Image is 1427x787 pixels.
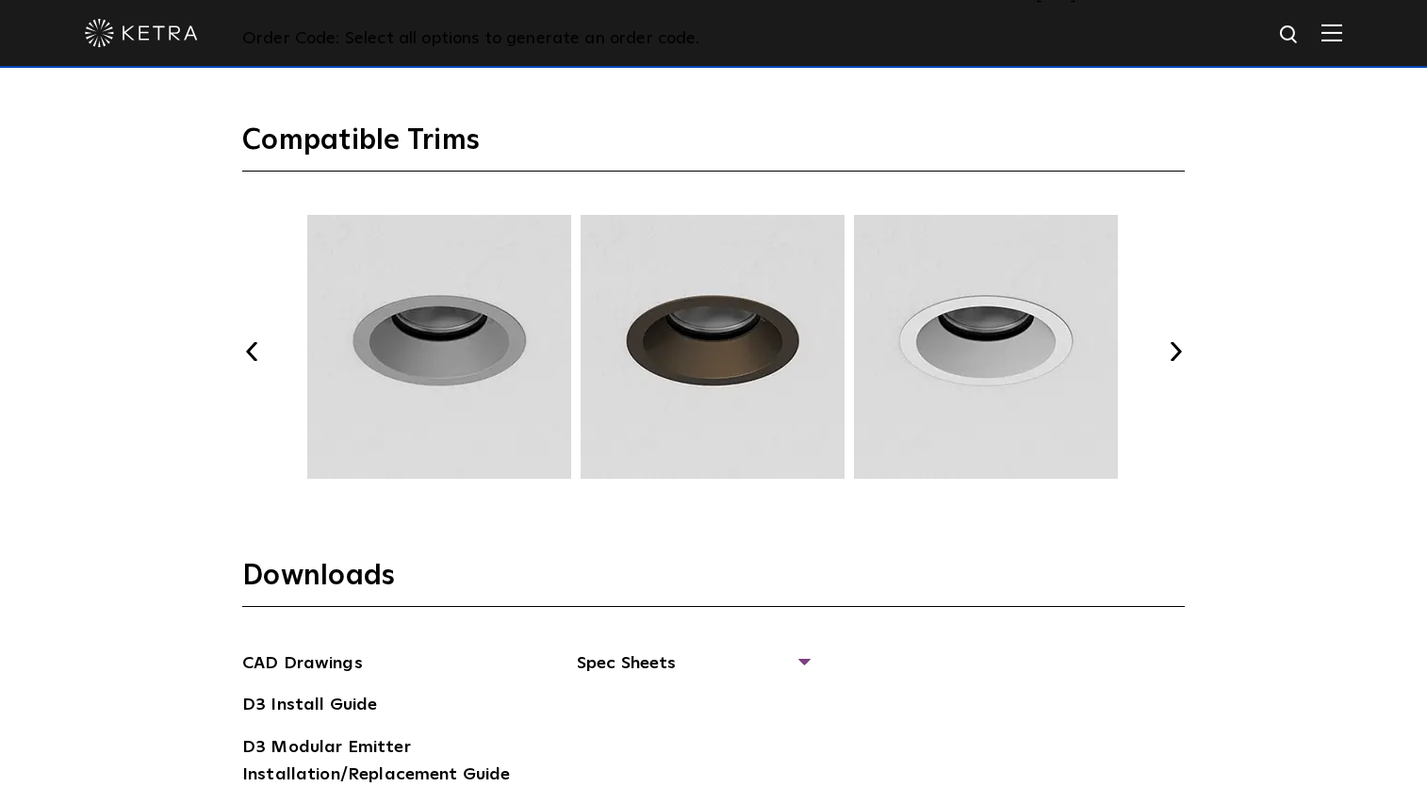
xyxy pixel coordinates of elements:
[85,19,198,47] img: ketra-logo-2019-white
[1166,342,1185,361] button: Next
[851,215,1121,479] img: TRM005.webp
[242,342,261,361] button: Previous
[577,650,808,692] span: Spec Sheets
[242,692,377,722] a: D3 Install Guide
[242,558,1185,607] h3: Downloads
[1278,24,1302,47] img: search icon
[1321,24,1342,41] img: Hamburger%20Nav.svg
[242,123,1185,172] h3: Compatible Trims
[304,215,574,479] img: TRM003.webp
[242,650,363,680] a: CAD Drawings
[578,215,847,479] img: TRM004.webp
